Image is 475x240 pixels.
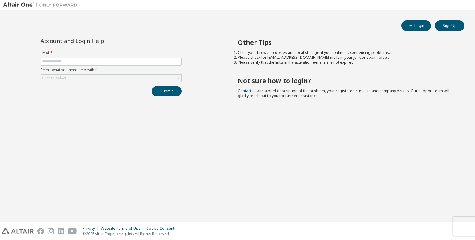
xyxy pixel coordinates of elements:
label: Select what you need help with [41,67,182,72]
div: Click to select [42,76,66,81]
img: Altair One [3,2,80,8]
h2: Other Tips [238,38,454,46]
div: Privacy [83,226,101,231]
img: facebook.svg [37,228,44,234]
div: Website Terms of Use [101,226,146,231]
div: Account and Login Help [41,38,153,43]
h2: Not sure how to login? [238,77,454,85]
img: instagram.svg [48,228,54,234]
button: Login [401,20,431,31]
li: Please verify that the links in the activation e-mails are not expired. [238,60,454,65]
label: Email [41,51,182,56]
p: © 2025 Altair Engineering, Inc. All Rights Reserved. [83,231,178,236]
button: Submit [152,86,182,96]
button: Sign Up [435,20,464,31]
div: Click to select [41,75,181,82]
div: Cookie Consent [146,226,178,231]
img: linkedin.svg [58,228,64,234]
li: Please check for [EMAIL_ADDRESS][DOMAIN_NAME] mails in your junk or spam folder. [238,55,454,60]
img: altair_logo.svg [2,228,34,234]
img: youtube.svg [68,228,77,234]
li: Clear your browser cookies and local storage, if you continue experiencing problems. [238,50,454,55]
a: Contact us [238,88,257,93]
span: with a brief description of the problem, your registered e-mail id and company details. Our suppo... [238,88,449,98]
